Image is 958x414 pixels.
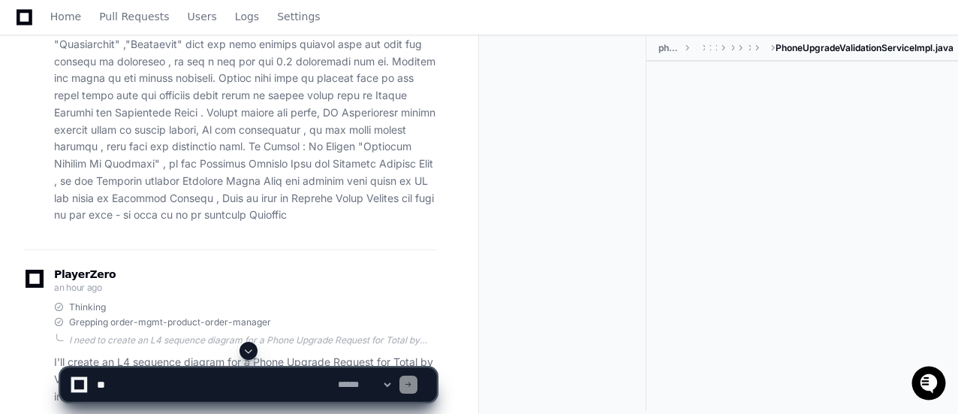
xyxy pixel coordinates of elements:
[50,12,81,21] span: Home
[277,12,320,21] span: Settings
[69,301,106,313] span: Thinking
[188,12,217,21] span: Users
[51,112,246,127] div: Start new chat
[910,364,950,405] iframe: Open customer support
[255,116,273,134] button: Start new chat
[15,15,45,45] img: PlayerZero
[54,282,102,293] span: an hour ago
[69,334,436,346] div: I need to create an L4 sequence diagram for a Phone Upgrade Request for Total by Verizon (TBV). L...
[51,127,196,139] div: We're offline, we'll be back soon
[106,157,182,169] a: Powered byPylon
[15,60,273,84] div: Welcome
[235,12,259,21] span: Logs
[99,12,169,21] span: Pull Requests
[15,112,42,139] img: 1736555170064-99ba0984-63c1-480f-8ee9-699278ef63ed
[54,270,116,279] span: PlayerZero
[149,158,182,169] span: Pylon
[658,42,680,54] span: phone-upgrade-order-validation-tbv
[776,42,953,54] span: PhoneUpgradeValidationServiceImpl.java
[69,316,271,328] span: Grepping order-mgmt-product-order-manager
